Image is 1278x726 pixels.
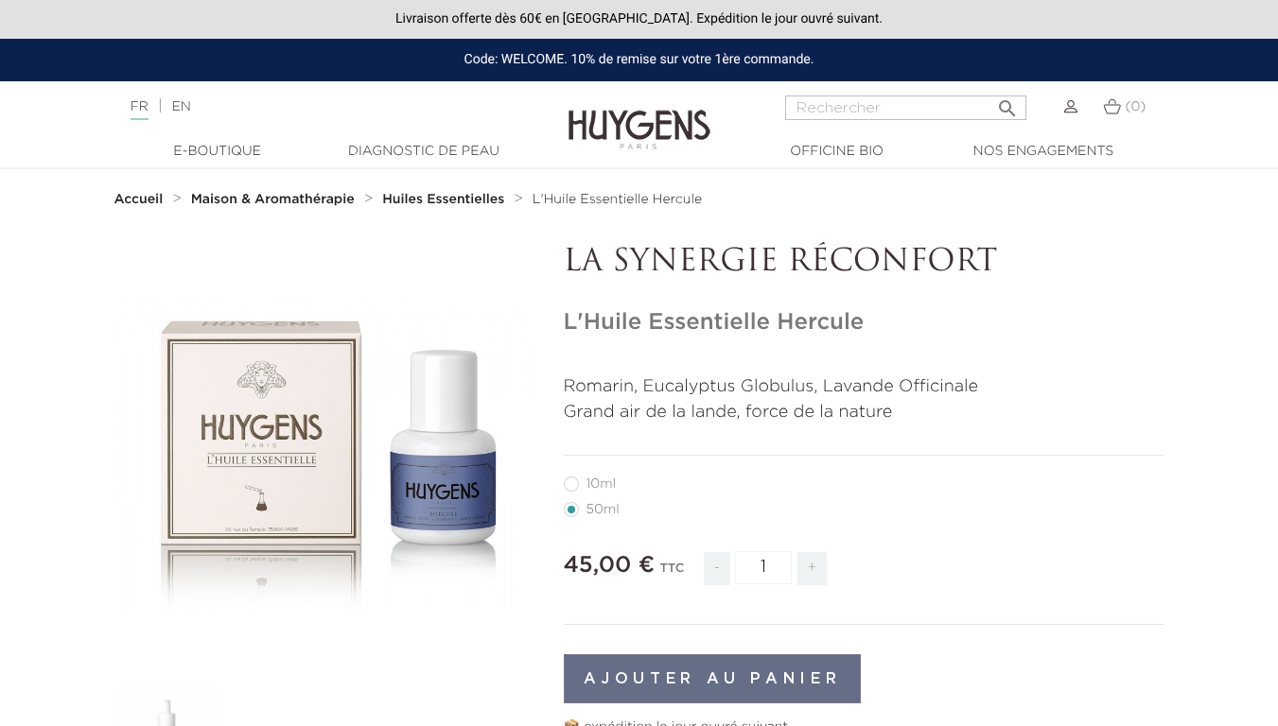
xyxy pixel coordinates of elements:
p: Grand air de la lande, force de la nature [564,400,1164,425]
span: 45,00 € [564,554,655,577]
input: Rechercher [785,95,1026,120]
a: E-Boutique [123,142,312,162]
label: 10ml [564,476,639,492]
div: | [121,95,518,118]
input: Quantité [735,551,792,584]
a: Accueil [114,192,167,207]
div: TTC [659,548,684,599]
p: LA SYNERGIE RÉCONFORT [564,245,1164,281]
strong: Accueil [114,193,164,206]
span: L'Huile Essentielle Hercule [533,193,702,206]
a: Nos engagements [949,142,1138,162]
button: Ajouter au panier [564,654,862,703]
a: Diagnostic de peau [329,142,518,162]
a: EN [171,100,190,113]
a: L'Huile Essentielle Hercule [533,192,702,207]
strong: Maison & Aromathérapie [191,193,355,206]
button:  [990,90,1024,115]
a: FR [131,100,149,120]
span: + [797,552,828,585]
a: Huiles Essentielles [382,192,509,207]
strong: Huiles Essentielles [382,193,504,206]
i:  [996,92,1019,114]
h1: L'Huile Essentielle Hercule [564,309,1164,337]
p: Romarin, Eucalyptus Globulus, Lavande Officinale [564,374,1164,400]
label: 50ml [564,502,642,517]
a: Maison & Aromathérapie [191,192,359,207]
span: (0) [1125,100,1146,113]
a: Officine Bio [743,142,932,162]
img: Huygens [569,79,710,152]
span: - [704,552,730,585]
